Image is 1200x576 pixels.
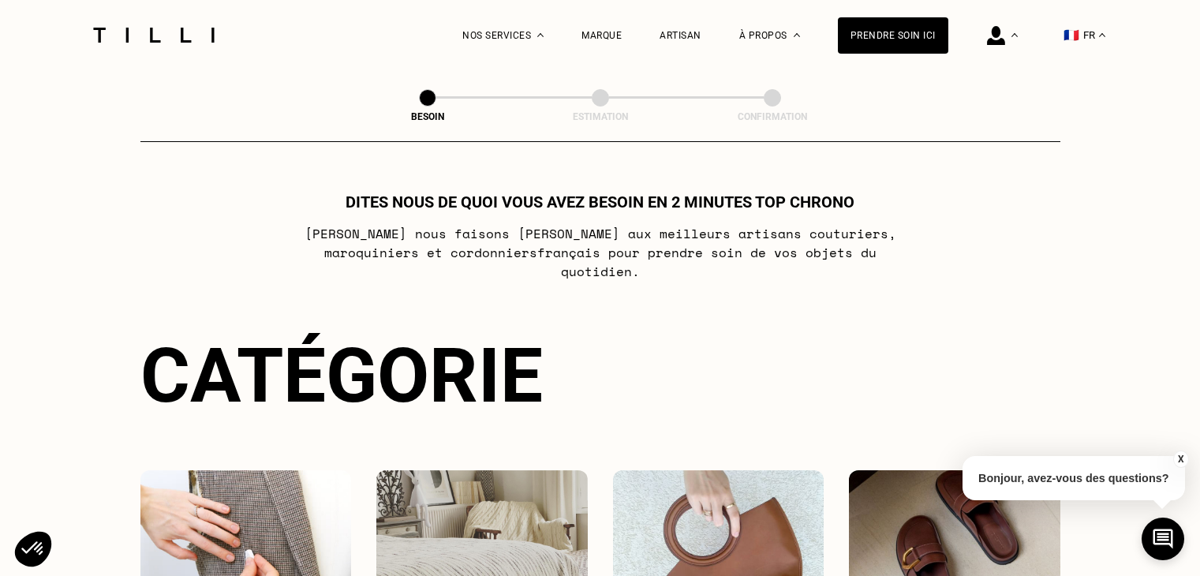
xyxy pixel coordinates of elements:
[1011,33,1018,37] img: Menu déroulant
[140,331,1060,420] div: Catégorie
[987,26,1005,45] img: icône connexion
[537,33,544,37] img: Menu déroulant
[287,224,913,281] p: [PERSON_NAME] nous faisons [PERSON_NAME] aux meilleurs artisans couturiers , maroquiniers et cord...
[1099,33,1105,37] img: menu déroulant
[1172,451,1188,468] button: X
[660,30,701,41] a: Artisan
[1064,28,1079,43] span: 🇫🇷
[963,456,1185,500] p: Bonjour, avez-vous des questions?
[88,28,220,43] img: Logo du service de couturière Tilli
[838,17,948,54] a: Prendre soin ici
[521,111,679,122] div: Estimation
[693,111,851,122] div: Confirmation
[349,111,507,122] div: Besoin
[794,33,800,37] img: Menu déroulant à propos
[581,30,622,41] a: Marque
[346,193,854,211] h1: Dites nous de quoi vous avez besoin en 2 minutes top chrono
